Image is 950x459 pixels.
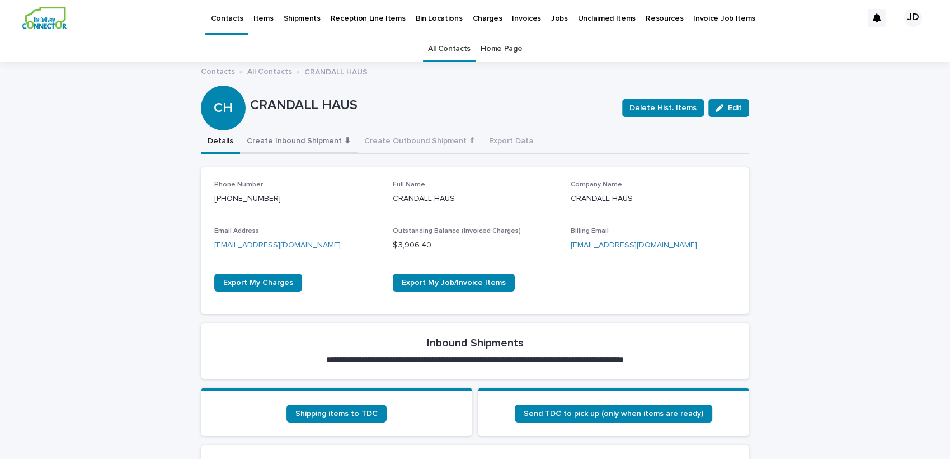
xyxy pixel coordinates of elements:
span: Shipping items to TDC [295,410,378,418]
h2: Inbound Shipments [427,336,524,350]
p: CRANDALL HAUS [393,193,558,205]
span: Company Name [571,181,622,188]
span: Send TDC to pick up (only when items are ready) [524,410,703,418]
a: [PHONE_NUMBER] [214,195,281,203]
a: All Contacts [428,36,471,62]
button: Details [201,130,240,154]
div: JD [904,9,922,27]
p: CRANDALL HAUS [571,193,736,205]
button: Edit [708,99,749,117]
button: Delete Hist. Items [622,99,704,117]
a: Export My Charges [214,274,302,292]
a: All Contacts [247,64,292,77]
span: Billing Email [571,228,609,235]
p: $ 3,906.40 [393,240,558,251]
a: Shipping items to TDC [286,405,387,423]
span: Export My Charges [223,279,293,287]
button: Export Data [482,130,540,154]
a: Contacts [201,64,235,77]
button: Create Outbound Shipment ⬆ [358,130,482,154]
p: CRANDALL HAUS [304,65,368,77]
a: Send TDC to pick up (only when items are ready) [515,405,712,423]
div: CH [201,55,246,116]
span: Phone Number [214,181,263,188]
a: [EMAIL_ADDRESS][DOMAIN_NAME] [571,241,697,249]
img: aCWQmA6OSGG0Kwt8cj3c [22,7,67,29]
span: Edit [728,104,742,112]
a: Home Page [481,36,522,62]
p: CRANDALL HAUS [250,97,613,114]
a: Export My Job/Invoice Items [393,274,515,292]
button: Create Inbound Shipment ⬇ [240,130,358,154]
span: Outstanding Balance (Invoiced Charges) [393,228,521,235]
span: Full Name [393,181,425,188]
span: Delete Hist. Items [629,102,697,114]
a: [EMAIL_ADDRESS][DOMAIN_NAME] [214,241,341,249]
span: Export My Job/Invoice Items [402,279,506,287]
span: Email Address [214,228,259,235]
